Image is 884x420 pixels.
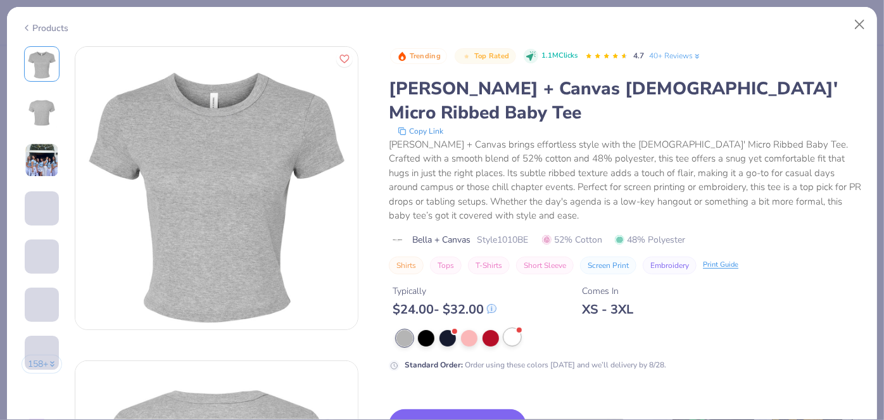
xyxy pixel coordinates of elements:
strong: Standard Order : [405,360,463,370]
img: Back [27,97,57,127]
button: T-Shirts [468,257,510,274]
div: 4.7 Stars [585,46,628,67]
span: 52% Cotton [542,233,602,246]
div: Typically [393,284,496,298]
button: Like [336,51,353,67]
button: copy to clipboard [394,125,447,137]
img: brand logo [389,235,406,245]
span: Bella + Canvas [412,233,470,246]
button: Tops [430,257,462,274]
button: 158+ [22,355,63,374]
div: Products [22,22,69,35]
img: User generated content [25,322,27,356]
button: Close [848,13,872,37]
div: Comes In [582,284,633,298]
span: Style 1010BE [477,233,528,246]
img: Front [27,49,57,79]
div: Print Guide [703,260,738,270]
div: Order using these colors [DATE] and we’ll delivery by 8/28. [405,359,666,371]
img: User generated content [25,226,27,260]
a: 40+ Reviews [649,50,702,61]
img: Trending sort [397,51,407,61]
img: User generated content [25,143,59,177]
button: Badge Button [390,48,447,65]
img: Front [75,47,358,329]
span: 1.1M Clicks [541,51,578,61]
span: Top Rated [474,53,510,60]
div: XS - 3XL [582,302,633,317]
button: Screen Print [580,257,636,274]
div: [PERSON_NAME] + Canvas brings effortless style with the [DEMOGRAPHIC_DATA]' Micro Ribbed Baby Tee... [389,137,862,223]
button: Short Sleeve [516,257,574,274]
div: $ 24.00 - $ 32.00 [393,302,496,317]
span: Trending [410,53,441,60]
button: Shirts [389,257,424,274]
img: User generated content [25,274,27,308]
button: Embroidery [643,257,697,274]
img: Top Rated sort [462,51,472,61]
span: 48% Polyester [615,233,685,246]
div: [PERSON_NAME] + Canvas [DEMOGRAPHIC_DATA]' Micro Ribbed Baby Tee [389,77,862,125]
span: 4.7 [633,51,644,61]
img: User generated content [25,370,27,404]
button: Badge Button [455,48,515,65]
